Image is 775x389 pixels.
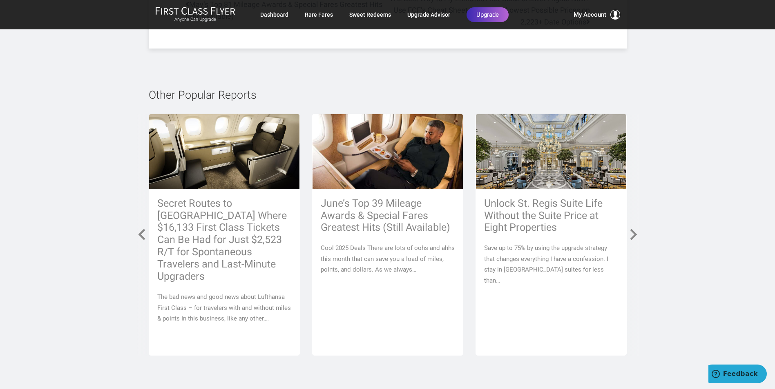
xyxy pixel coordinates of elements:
h3: Secret Routes to [GEOGRAPHIC_DATA] Where $16,133 First Class Tickets Can Be Had for Just $2,523 R... [157,197,291,283]
p: The bad news and good news about Lufthansa First Class – for travelers with and without miles & p... [157,292,291,324]
a: Upgrade Advisor [407,7,450,22]
iframe: Opens a widget where you can find more information [708,365,767,385]
span: My Account [574,10,606,20]
a: Secret Routes to [GEOGRAPHIC_DATA] Where $16,133 First Class Tickets Can Be Had for Just $2,523 R... [149,114,300,356]
a: First Class FlyerAnyone Can Upgrade [155,7,235,23]
h2: Other Popular Reports [149,89,627,102]
a: Upgrade [467,7,509,22]
img: First Class Flyer [155,7,235,15]
a: June’s Top 39 Mileage Awards & Special Fares Greatest Hits (Still Available) Cool 2025 Deals Ther... [312,114,463,356]
a: Unlock St. Regis Suite Life Without the Suite Price at Eight Properties Save up to 75% by using t... [476,114,627,356]
a: Dashboard [260,7,288,22]
p: Cool 2025 Deals There are lots of oohs and ahhs this month that can save you a load of miles, poi... [321,243,455,275]
p: Save up to 75% by using the upgrade strategy that changes everything I have a confession. I stay ... [484,243,618,286]
a: Rare Fares [305,7,333,22]
small: Anyone Can Upgrade [155,17,235,22]
h3: Unlock St. Regis Suite Life Without the Suite Price at Eight Properties [484,197,618,234]
a: Sweet Redeems [349,7,391,22]
button: My Account [574,10,620,20]
h3: June’s Top 39 Mileage Awards & Special Fares Greatest Hits (Still Available) [321,197,455,234]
